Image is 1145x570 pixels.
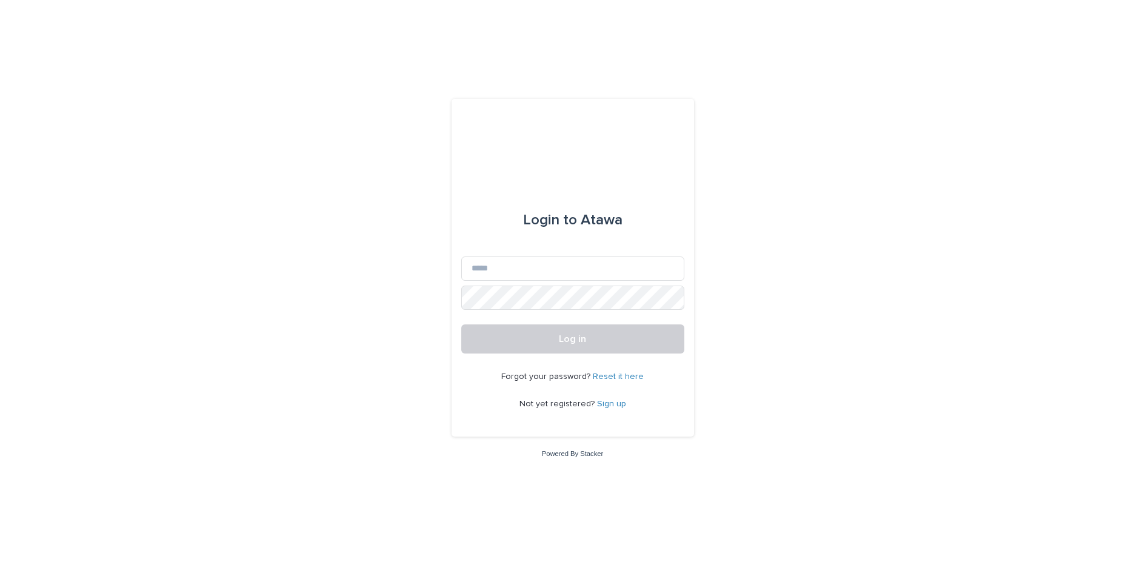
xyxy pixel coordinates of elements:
[593,372,644,381] a: Reset it here
[542,450,603,457] a: Powered By Stacker
[519,400,597,408] span: Not yet registered?
[523,213,577,227] span: Login to
[523,203,623,237] div: Atawa
[501,372,593,381] span: Forgot your password?
[559,334,586,344] span: Log in
[597,400,626,408] a: Sign up
[461,324,684,354] button: Log in
[484,128,661,164] img: Ls34BcGeRexTGTNfXpUC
